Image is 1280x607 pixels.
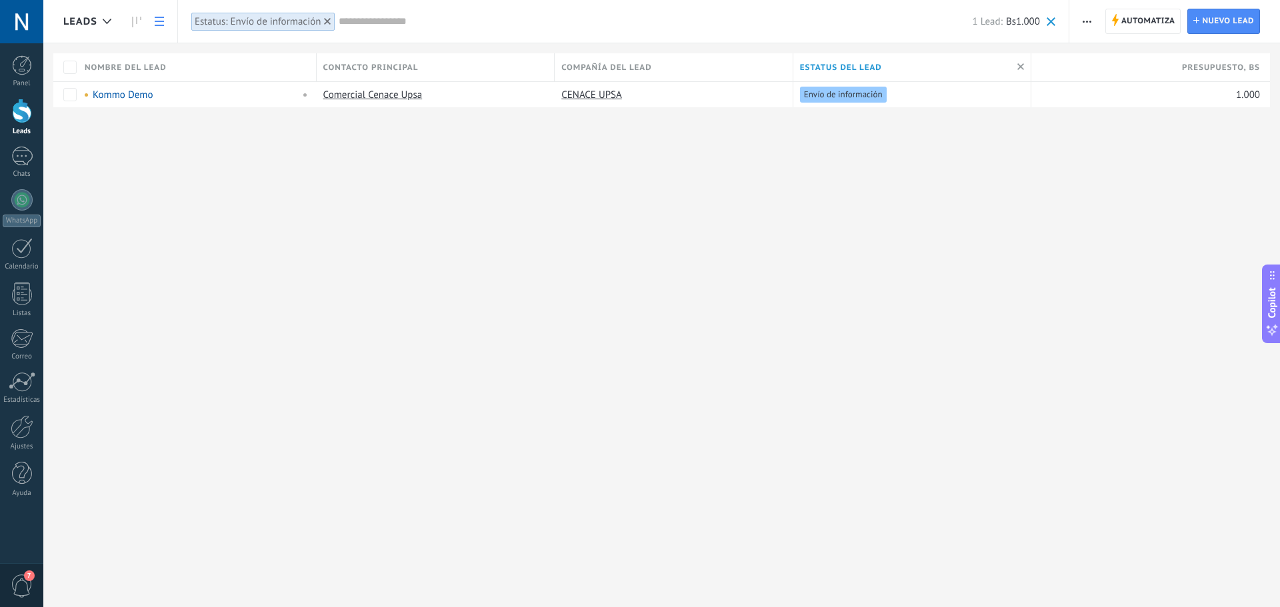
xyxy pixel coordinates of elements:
a: Automatiza [1105,9,1181,34]
span: 1 Lead: [972,15,1002,28]
span: Compañía del lead [561,61,652,74]
a: Nuevo lead [1187,9,1260,34]
div: Ajustes [3,442,41,451]
span: Contacto principal [323,61,419,74]
button: Más [1077,9,1097,34]
span: Copilot [1265,287,1279,318]
div: Ayuda [3,489,41,498]
a: Comercial Cenace Upsa [323,89,423,101]
span: 1.000 [1236,89,1260,101]
span: Estatus del lead [800,61,882,74]
div: Leads [3,127,41,136]
span: Envío de información [804,89,883,101]
span: Nombre del lead [85,61,167,74]
div: Chats [3,170,41,179]
a: Kommo Demo [93,89,153,101]
span: Presupuesto , Bs [1182,61,1260,74]
span: No hay tareas asignadas [85,93,88,97]
div: Correo [3,352,41,361]
span: Nuevo lead [1202,9,1254,33]
span: Automatiza [1121,9,1175,33]
div: WhatsApp [3,215,41,227]
div: Estadísticas [3,396,41,404]
div: Calendario [3,263,41,271]
div: Panel [3,79,41,88]
a: CENACE UPSA [561,89,622,101]
a: Lista [148,9,171,35]
span: Bs1.000 [1006,15,1040,28]
a: Leads [125,9,148,35]
span: Leads [63,15,97,28]
div: Estatus: Envío de información [195,15,321,28]
span: 7 [24,570,35,581]
div: Listas [3,309,41,318]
